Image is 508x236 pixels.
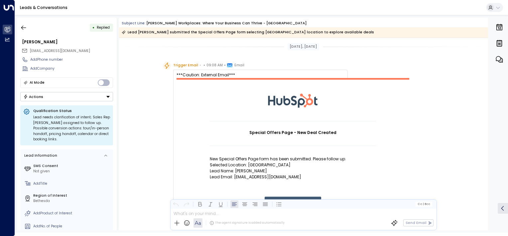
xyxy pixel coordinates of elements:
div: Bethesda [33,198,111,204]
div: AddNo. of People [33,224,111,229]
div: Actions [23,94,44,99]
div: Lead needs clarification of intent; Sales Rep [PERSON_NAME] assigned to follow up. Possible conve... [33,115,110,142]
span: • [203,62,205,69]
span: Cc Bcc [418,202,430,206]
span: • [224,62,226,69]
div: [PERSON_NAME] Workplaces: Where Your Business Can Thrive - [GEOGRAPHIC_DATA] [146,21,307,26]
span: 09:08 AM [206,62,223,69]
span: Subject Line: [122,21,146,26]
h1: Special Offers Page - New Deal Created [210,130,376,136]
div: Button group with a nested menu [20,92,113,101]
div: AddPhone number [30,57,113,62]
img: HubSpot [268,80,318,121]
button: Redo [182,200,190,208]
button: Actions [20,92,113,101]
div: Not given [33,169,111,174]
span: Trigger Email [173,62,198,69]
label: SMS Consent [33,163,111,169]
span: • [199,62,201,69]
label: Region of Interest [33,193,111,198]
div: • [92,23,95,32]
span: [EMAIL_ADDRESS][DOMAIN_NAME] [30,48,90,53]
span: chaneeg1019@gmail.com [30,48,90,54]
div: [DATE], [DATE] [288,43,319,50]
p: Selected Location: [GEOGRAPHIC_DATA] [210,162,376,168]
a: View in HubSpot [265,197,321,209]
a: Leads & Conversations [20,5,67,10]
p: New Special Offers Page form has been submitted. Please follow up. [210,156,376,162]
div: The agent signature is added automatically [209,221,285,225]
div: Lead [PERSON_NAME] submitted the Special Offers Page form selecting [GEOGRAPHIC_DATA] location to... [122,29,374,36]
p: Qualification Status [33,108,110,113]
div: AddProduct of Interest [33,211,111,216]
div: Lead Information [23,153,57,158]
button: Undo [172,200,180,208]
div: AddTitle [33,181,111,186]
span: | [423,202,424,206]
span: Email [234,62,244,69]
div: AI Mode [30,79,45,86]
button: Cc|Bcc [416,202,432,206]
span: Replied [97,25,110,30]
p: Lead Email: [EMAIL_ADDRESS][DOMAIN_NAME] [210,174,376,180]
p: Lead Name: [PERSON_NAME] [210,168,376,174]
div: AddCompany [30,66,113,71]
div: [PERSON_NAME] [22,39,113,45]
